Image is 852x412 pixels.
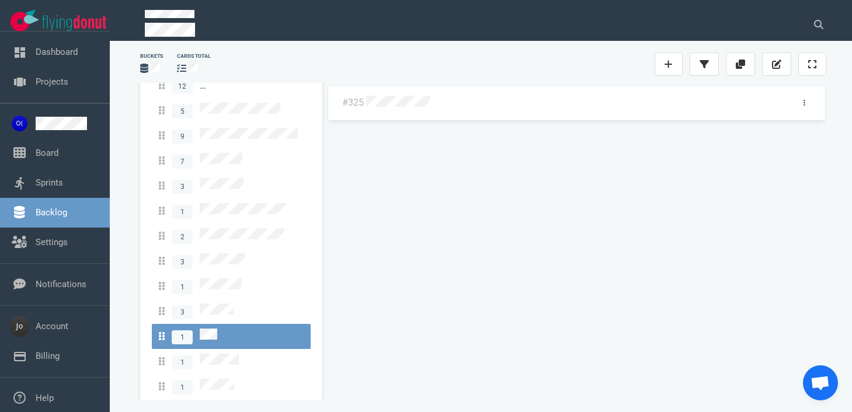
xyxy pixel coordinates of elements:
[172,280,193,294] span: 1
[36,207,67,218] a: Backlog
[152,324,311,349] a: 1
[152,249,311,274] a: 3
[803,365,838,400] a: Open de chat
[152,73,311,98] a: 12
[172,230,193,244] span: 2
[172,104,193,118] span: 5
[36,76,68,87] a: Projects
[172,79,193,93] span: 12
[36,393,54,403] a: Help
[42,15,106,31] img: Flying Donut text logo
[152,173,311,198] a: 3
[36,279,86,289] a: Notifications
[152,148,311,173] a: 7
[152,123,311,148] a: 9
[152,224,311,249] a: 2
[177,53,211,60] div: cards total
[172,155,193,169] span: 7
[172,255,193,269] span: 3
[36,47,78,57] a: Dashboard
[152,374,311,399] a: 1
[172,305,193,319] span: 3
[172,130,193,144] span: 9
[140,53,163,60] div: Buckets
[152,98,311,123] a: 5
[172,380,193,394] span: 1
[172,355,193,369] span: 1
[152,349,311,374] a: 1
[36,148,58,158] a: Board
[36,177,63,188] a: Sprints
[342,97,364,108] a: #325
[172,205,193,219] span: 1
[172,180,193,194] span: 3
[152,299,311,324] a: 3
[36,321,68,331] a: Account
[36,237,68,247] a: Settings
[152,274,311,299] a: 1
[36,351,60,361] a: Billing
[172,330,193,344] span: 1
[152,198,311,224] a: 1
